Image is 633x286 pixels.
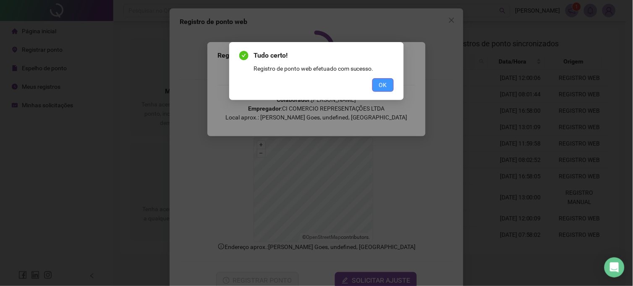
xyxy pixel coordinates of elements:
[254,64,394,73] div: Registro de ponto web efetuado com sucesso.
[254,50,394,61] span: Tudo certo!
[604,257,625,278] div: Open Intercom Messenger
[239,51,248,60] span: check-circle
[379,80,387,90] span: OK
[372,78,394,92] button: OK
